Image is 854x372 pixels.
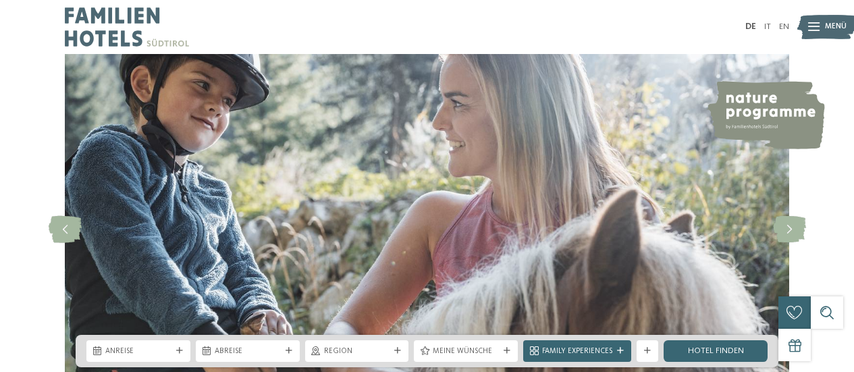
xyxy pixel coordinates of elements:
[706,81,825,149] img: nature programme by Familienhotels Südtirol
[324,346,390,357] span: Region
[433,346,499,357] span: Meine Wünsche
[764,22,771,31] a: IT
[542,346,612,357] span: Family Experiences
[664,340,768,362] a: Hotel finden
[745,22,756,31] a: DE
[105,346,171,357] span: Anreise
[779,22,789,31] a: EN
[215,346,281,357] span: Abreise
[825,22,847,32] span: Menü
